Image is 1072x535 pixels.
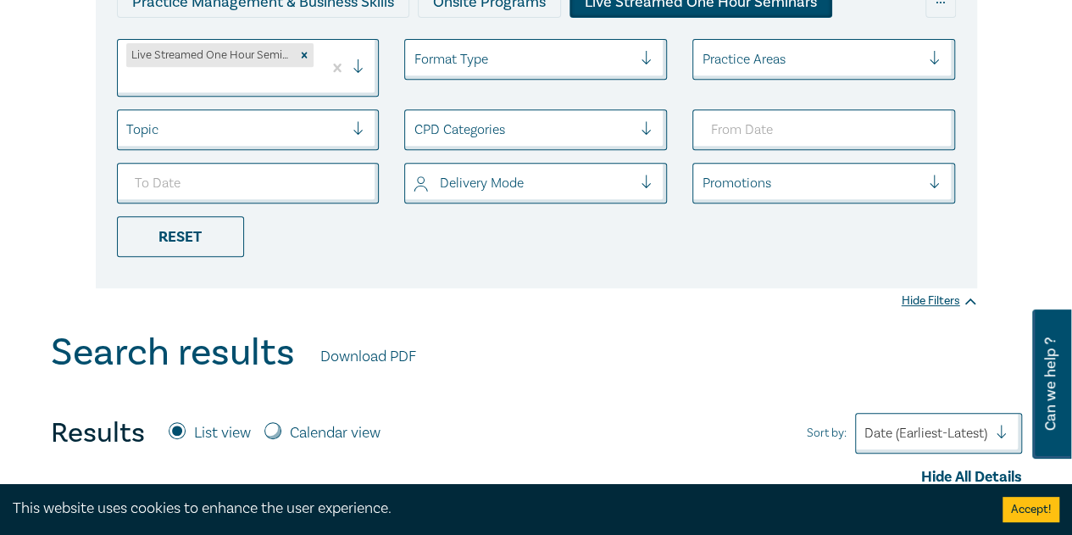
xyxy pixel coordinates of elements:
span: Sort by: [807,424,847,443]
div: This website uses cookies to enhance the user experience. [13,498,977,520]
div: Live Streamed One Hour Seminars [126,43,296,67]
input: select [126,120,130,139]
label: List view [194,422,251,444]
input: select [414,174,417,192]
div: Reset [117,216,244,257]
input: From Date [692,109,955,150]
div: Live Streamed Practical Workshops [445,26,714,59]
div: Hide Filters [902,293,977,309]
h1: Search results [51,331,295,375]
label: Calendar view [290,422,380,444]
input: select [702,174,705,192]
div: Hide All Details [51,466,1022,488]
a: Download PDF [320,346,416,368]
button: Accept cookies [1003,497,1059,522]
input: To Date [117,163,380,203]
div: Live Streamed Conferences and Intensives [117,26,436,59]
div: Remove Live Streamed One Hour Seminars [295,43,314,67]
input: select [702,50,705,69]
input: select [414,50,417,69]
input: select [414,120,417,139]
h4: Results [51,416,145,450]
input: select [126,72,130,91]
span: Can we help ? [1042,320,1058,449]
input: Sort by [864,424,868,443]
